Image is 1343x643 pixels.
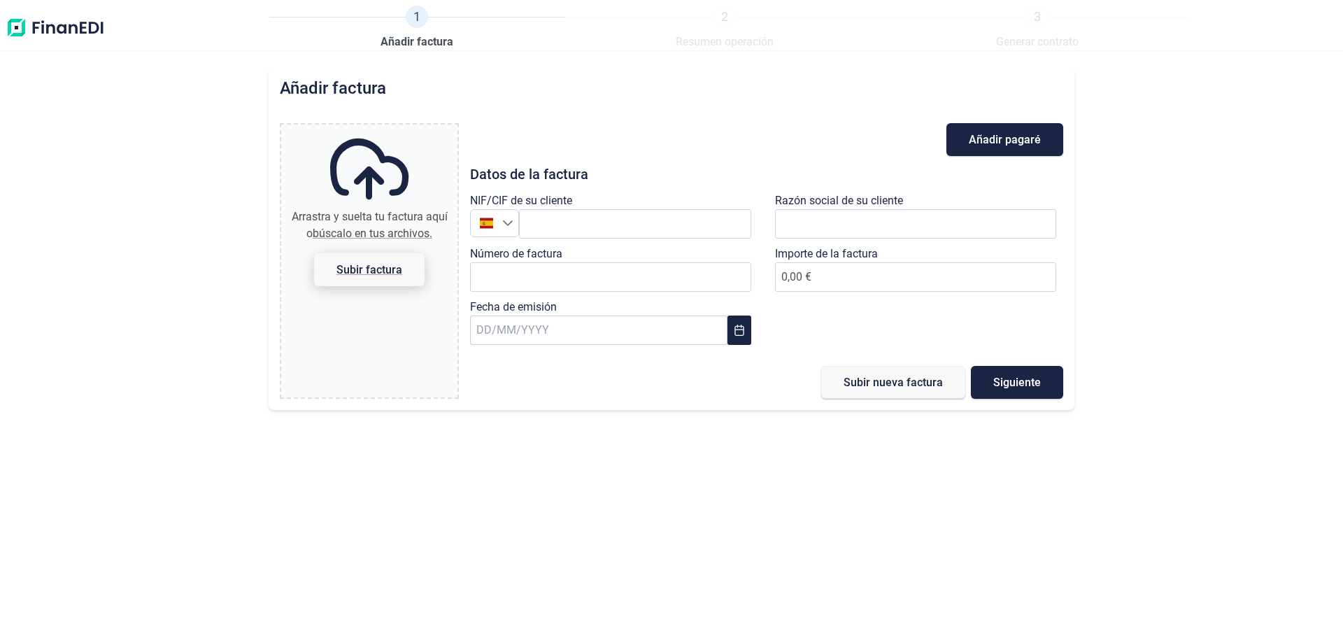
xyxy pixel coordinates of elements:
[727,316,751,345] button: Choose Date
[381,6,453,50] a: 1Añadir factura
[470,246,562,262] label: Número de factura
[470,167,1063,181] h3: Datos de la factura
[775,246,878,262] label: Importe de la factura
[336,264,402,275] span: Subir factura
[946,123,1063,156] button: Añadir pagaré
[381,34,453,50] span: Añadir factura
[993,377,1041,388] span: Siguiente
[775,192,903,209] label: Razón social de su cliente
[480,216,493,229] img: ES
[470,192,572,209] label: NIF/CIF de su cliente
[971,366,1063,399] button: Siguiente
[470,299,557,316] label: Fecha de emisión
[313,227,432,240] span: búscalo en tus archivos.
[280,78,386,98] h2: Añadir factura
[821,366,965,399] button: Subir nueva factura
[470,316,727,345] input: DD/MM/YYYY
[844,377,943,388] span: Subir nueva factura
[287,209,452,242] div: Arrastra y suelta tu factura aquí o
[969,134,1041,145] span: Añadir pagaré
[406,6,428,28] span: 1
[6,6,105,50] img: Logo de aplicación
[502,210,518,236] div: Seleccione un país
